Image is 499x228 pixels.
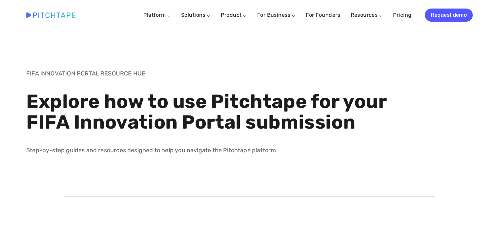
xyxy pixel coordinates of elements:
p: FIFA INNOVATION PORTAL RESOURCE HUB [26,69,396,78]
a: Solutions ⌵ [181,12,210,18]
a: Pricing [393,9,411,21]
a: Request demo [425,9,473,22]
h1: Explore how to use Pitchtape for your FIFA Innovation Portal submission [26,91,396,133]
a: Product ⌵ [221,12,246,18]
a: For Business ⌵ [257,12,296,18]
p: Step-by-step guides and resources designed to help you navigate the Pitchtape platform. [26,146,396,155]
a: Resources ⌵ [351,12,383,18]
a: Platform ⌵ [143,12,171,18]
img: Pitchtape | Video Submission Management Software [26,12,75,18]
a: For Founders [306,9,340,21]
